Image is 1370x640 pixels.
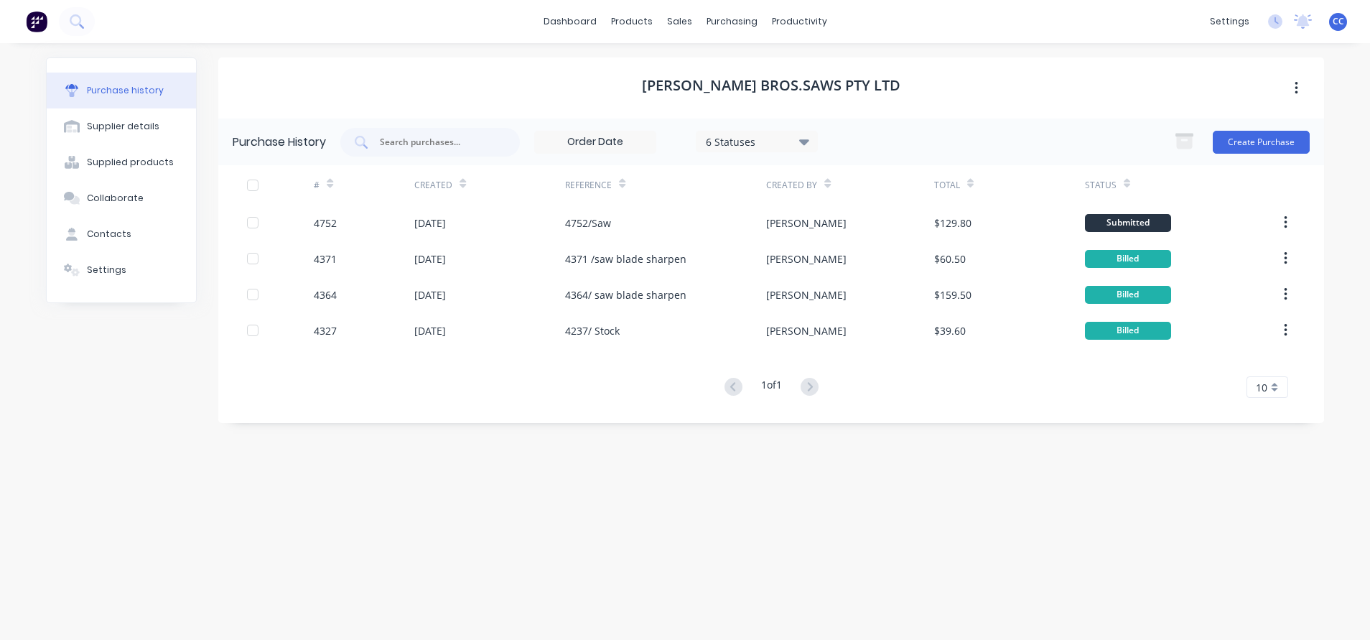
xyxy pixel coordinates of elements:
[565,287,686,302] div: 4364/ saw blade sharpen
[87,120,159,133] div: Supplier details
[934,215,971,231] div: $129.80
[87,192,144,205] div: Collaborate
[414,215,446,231] div: [DATE]
[565,215,611,231] div: 4752/Saw
[47,108,196,144] button: Supplier details
[1085,286,1171,304] div: Billed
[1213,131,1310,154] button: Create Purchase
[565,179,612,192] div: Reference
[233,134,326,151] div: Purchase History
[47,216,196,252] button: Contacts
[765,11,834,32] div: productivity
[47,144,196,180] button: Supplied products
[414,251,446,266] div: [DATE]
[1085,179,1117,192] div: Status
[314,251,337,266] div: 4371
[414,179,452,192] div: Created
[47,180,196,216] button: Collaborate
[47,73,196,108] button: Purchase history
[87,264,126,277] div: Settings
[1203,11,1257,32] div: settings
[414,323,446,338] div: [DATE]
[565,323,620,338] div: 4237/ Stock
[87,84,164,97] div: Purchase history
[642,77,900,94] h1: [PERSON_NAME] Bros.Saws Pty Ltd
[1085,250,1171,268] div: Billed
[766,251,847,266] div: [PERSON_NAME]
[314,179,320,192] div: #
[706,134,809,149] div: 6 Statuses
[87,156,174,169] div: Supplied products
[604,11,660,32] div: products
[660,11,699,32] div: sales
[1085,214,1171,232] div: Submitted
[934,251,966,266] div: $60.50
[934,179,960,192] div: Total
[934,323,966,338] div: $39.60
[87,228,131,241] div: Contacts
[314,323,337,338] div: 4327
[536,11,604,32] a: dashboard
[766,323,847,338] div: [PERSON_NAME]
[766,179,817,192] div: Created By
[26,11,47,32] img: Factory
[535,131,656,153] input: Order Date
[761,377,782,398] div: 1 of 1
[565,251,686,266] div: 4371 /saw blade sharpen
[1333,15,1344,28] span: CC
[699,11,765,32] div: purchasing
[1085,322,1171,340] div: Billed
[766,287,847,302] div: [PERSON_NAME]
[314,287,337,302] div: 4364
[934,287,971,302] div: $159.50
[1256,380,1267,395] span: 10
[378,135,498,149] input: Search purchases...
[766,215,847,231] div: [PERSON_NAME]
[414,287,446,302] div: [DATE]
[47,252,196,288] button: Settings
[314,215,337,231] div: 4752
